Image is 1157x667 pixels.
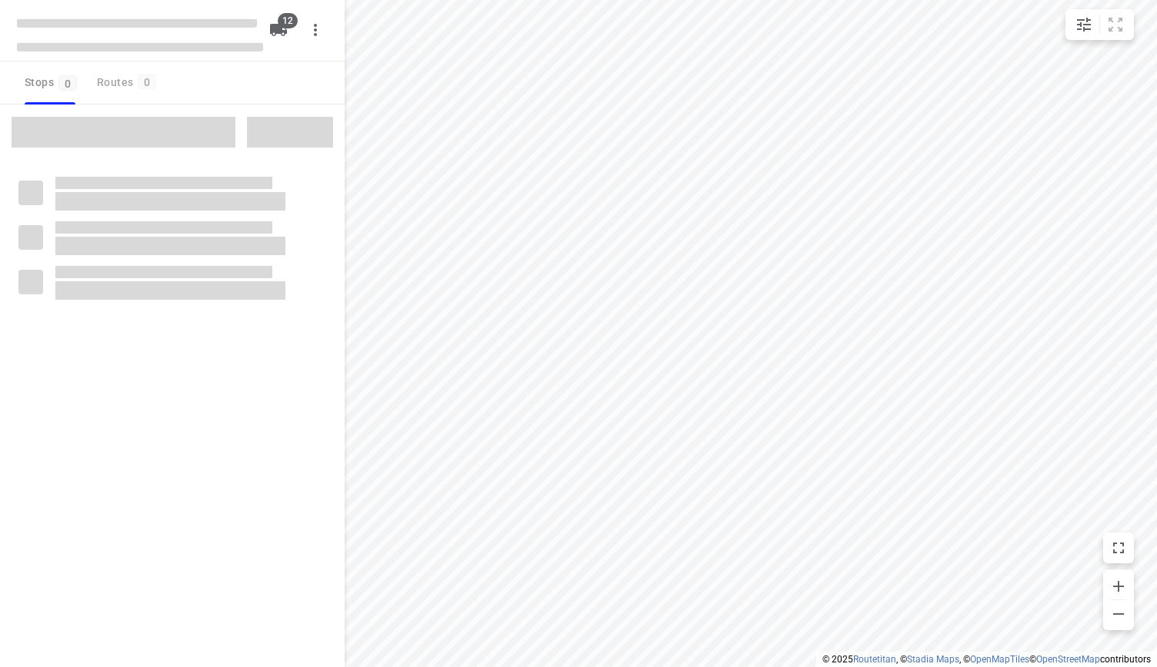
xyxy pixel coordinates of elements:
a: OpenStreetMap [1036,654,1100,665]
a: Routetitan [853,654,896,665]
div: small contained button group [1065,9,1134,40]
a: OpenMapTiles [970,654,1029,665]
li: © 2025 , © , © © contributors [822,654,1151,665]
button: Map settings [1069,9,1099,40]
a: Stadia Maps [907,654,959,665]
